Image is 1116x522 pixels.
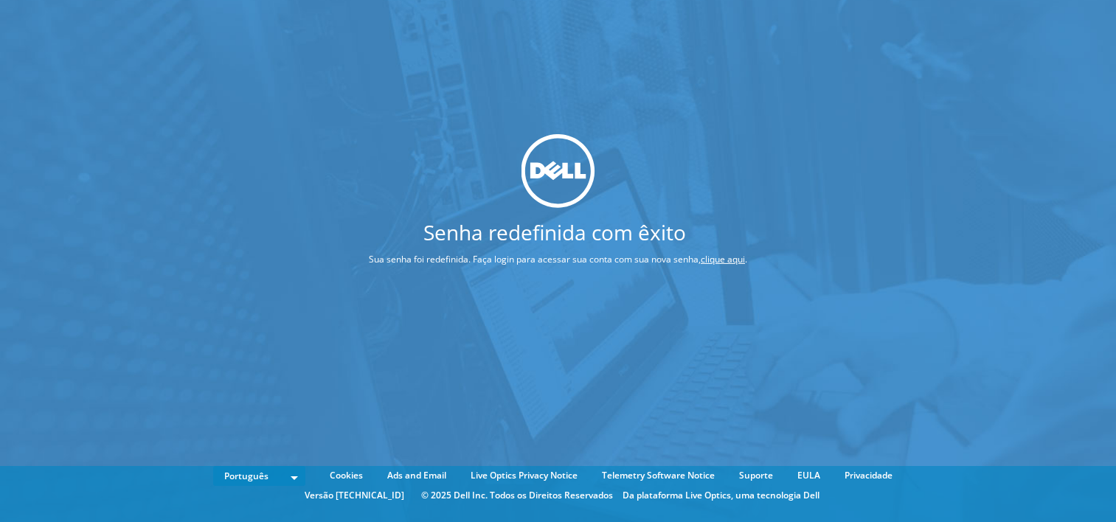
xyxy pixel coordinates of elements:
[460,467,589,484] a: Live Optics Privacy Notice
[376,467,457,484] a: Ads and Email
[728,467,784,484] a: Suporte
[297,487,412,504] li: Versão [TECHNICAL_ID]
[414,487,620,504] li: © 2025 Dell Inc. Todos os Direitos Reservados
[833,467,904,484] a: Privacidade
[623,487,819,504] li: Da plataforma Live Optics, uma tecnologia Dell
[313,222,795,243] h1: Senha redefinida com êxito
[313,251,803,268] p: Sua senha foi redefinida. Faça login para acessar sua conta com sua nova senha, .
[521,134,595,208] img: dell_svg_logo.svg
[319,467,374,484] a: Cookies
[786,467,831,484] a: EULA
[591,467,726,484] a: Telemetry Software Notice
[701,253,745,265] a: clique aqui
